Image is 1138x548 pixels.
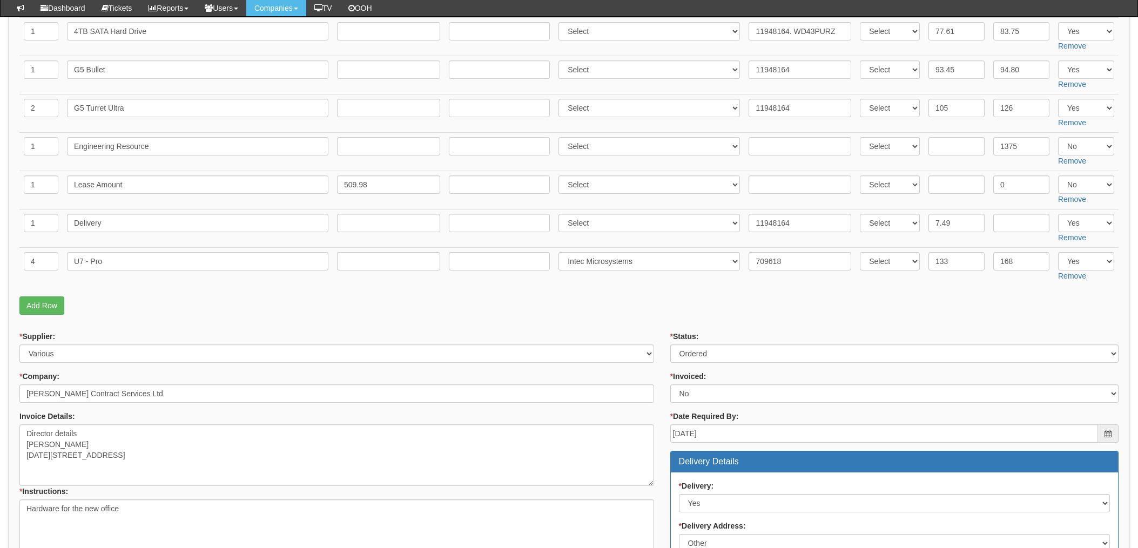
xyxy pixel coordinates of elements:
a: Remove [1058,80,1086,89]
a: Remove [1058,233,1086,242]
label: Invoiced: [670,371,706,382]
label: Date Required By: [670,411,739,422]
a: Remove [1058,195,1086,204]
a: Remove [1058,42,1086,50]
label: Status: [670,331,699,342]
label: Delivery Address: [679,520,746,531]
h3: Delivery Details [679,457,1110,466]
a: Remove [1058,118,1086,127]
label: Delivery: [679,481,714,491]
label: Company: [19,371,59,382]
a: Remove [1058,157,1086,165]
textarea: Director details [PERSON_NAME] [DATE][STREET_ADDRESS] [19,424,654,486]
label: Invoice Details: [19,411,75,422]
a: Remove [1058,272,1086,280]
a: Add Row [19,296,64,315]
label: Instructions: [19,486,68,497]
label: Supplier: [19,331,55,342]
